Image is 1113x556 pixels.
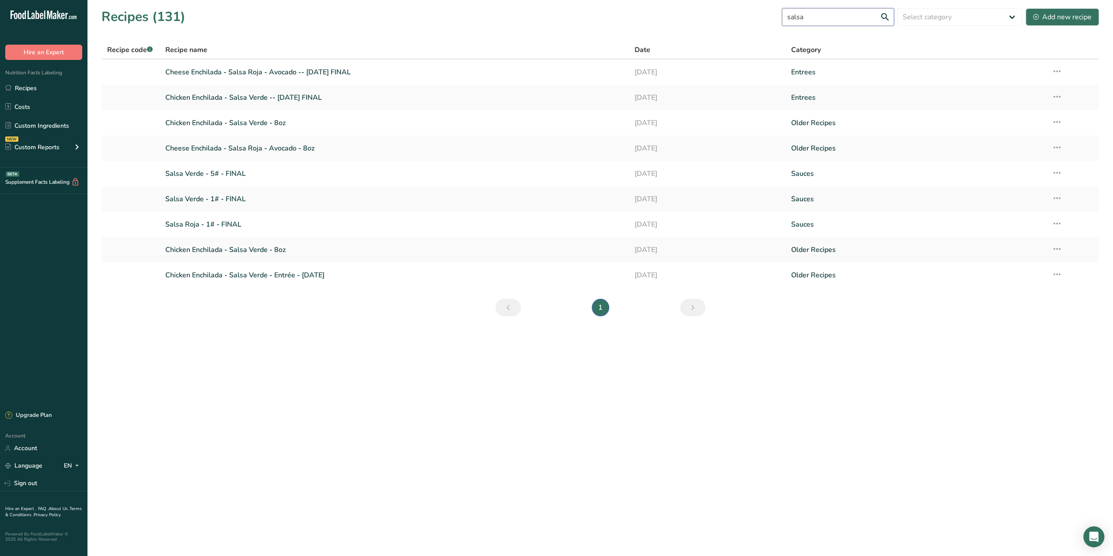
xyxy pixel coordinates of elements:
a: Salsa Roja - 1# - FINAL [165,215,624,234]
a: Terms & Conditions . [5,506,82,518]
h1: Recipes (131) [101,7,185,27]
a: Older Recipes [791,266,1041,284]
a: FAQ . [38,506,49,512]
a: Sauces [791,215,1041,234]
a: Language [5,458,42,473]
div: BETA [6,171,19,177]
a: Next page [680,299,705,316]
a: [DATE] [635,241,781,259]
a: Privacy Policy [34,512,61,518]
div: Open Intercom Messenger [1083,526,1104,547]
div: EN [64,461,82,471]
a: Previous page [495,299,521,316]
a: [DATE] [635,88,781,107]
a: About Us . [49,506,70,512]
a: [DATE] [635,63,781,81]
a: [DATE] [635,164,781,183]
a: [DATE] [635,114,781,132]
a: Salsa Verde - 1# - FINAL [165,190,624,208]
a: Salsa Verde - 5# - FINAL [165,164,624,183]
a: Cheese Enchilada - Salsa Roja - Avocado - 8oz [165,139,624,157]
a: [DATE] [635,215,781,234]
a: [DATE] [635,190,781,208]
a: Chicken Enchilada - Salsa Verde - 8oz [165,241,624,259]
button: Add new recipe [1026,8,1099,26]
button: Hire an Expert [5,45,82,60]
a: Entrees [791,63,1041,81]
span: Recipe name [165,45,207,55]
input: Search for recipe [782,8,894,26]
a: [DATE] [635,139,781,157]
div: NEW [5,136,18,142]
a: Sauces [791,190,1041,208]
a: Sauces [791,164,1041,183]
div: Add new recipe [1033,12,1092,22]
a: Older Recipes [791,114,1041,132]
span: Category [791,45,821,55]
a: Chicken Enchilada - Salsa Verde -- [DATE] FINAL [165,88,624,107]
a: Older Recipes [791,139,1041,157]
a: Chicken Enchilada - Salsa Verde - 8oz [165,114,624,132]
a: Older Recipes [791,241,1041,259]
a: Hire an Expert . [5,506,36,512]
a: Cheese Enchilada - Salsa Roja - Avocado -- [DATE] FINAL [165,63,624,81]
a: [DATE] [635,266,781,284]
a: Chicken Enchilada - Salsa Verde - Entrée - [DATE] [165,266,624,284]
div: Powered By FoodLabelMaker © 2025 All Rights Reserved [5,532,82,542]
a: Entrees [791,88,1041,107]
span: Recipe code [107,45,153,55]
span: Date [635,45,650,55]
div: Custom Reports [5,143,59,152]
div: Upgrade Plan [5,411,52,420]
